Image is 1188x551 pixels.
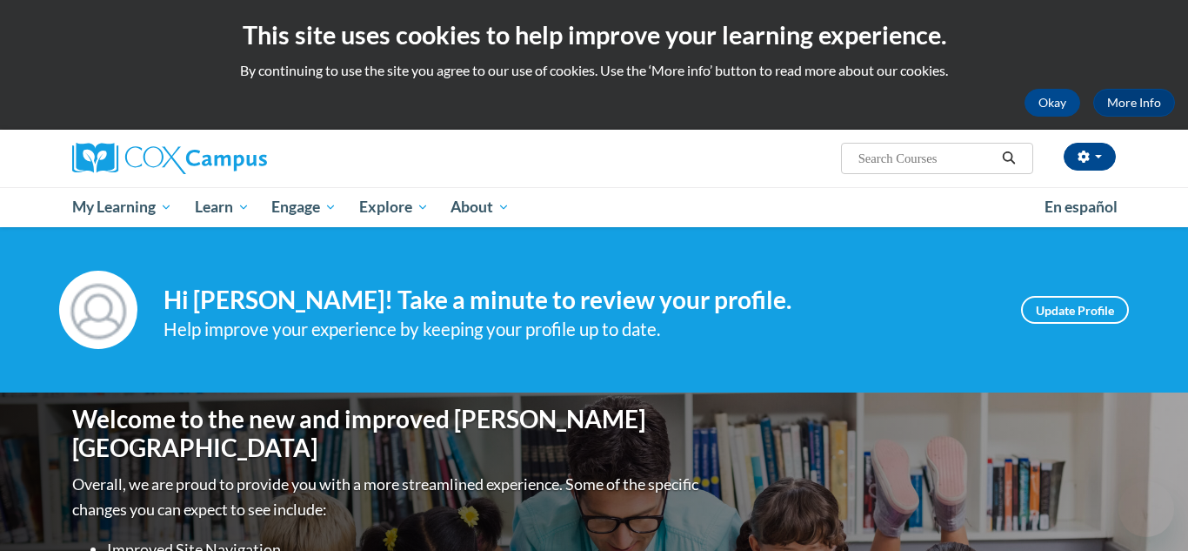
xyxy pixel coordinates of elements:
a: My Learning [61,187,184,227]
h1: Welcome to the new and improved [PERSON_NAME][GEOGRAPHIC_DATA] [72,405,703,463]
img: Cox Campus [72,143,267,174]
h4: Hi [PERSON_NAME]! Take a minute to review your profile. [164,286,995,315]
button: Account Settings [1064,143,1116,171]
p: Overall, we are proud to provide you with a more streamlined experience. Some of the specific cha... [72,472,703,522]
div: Help improve your experience by keeping your profile up to date. [164,315,995,344]
h2: This site uses cookies to help improve your learning experience. [13,17,1175,52]
span: Explore [359,197,429,218]
div: Main menu [46,187,1142,227]
span: Engage [271,197,337,218]
span: My Learning [72,197,172,218]
a: Cox Campus [72,143,403,174]
a: Explore [348,187,440,227]
span: Learn [195,197,250,218]
a: More Info [1093,89,1175,117]
a: Engage [260,187,348,227]
p: By continuing to use the site you agree to our use of cookies. Use the ‘More info’ button to read... [13,61,1175,80]
a: Update Profile [1021,296,1129,324]
a: En español [1033,189,1129,225]
a: About [440,187,522,227]
a: Learn [184,187,261,227]
img: Profile Image [59,271,137,349]
iframe: Button to launch messaging window [1118,481,1174,537]
span: About [451,197,510,218]
button: Search [996,148,1022,169]
button: Okay [1024,89,1080,117]
span: En español [1045,198,1118,216]
input: Search Courses [857,148,996,169]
